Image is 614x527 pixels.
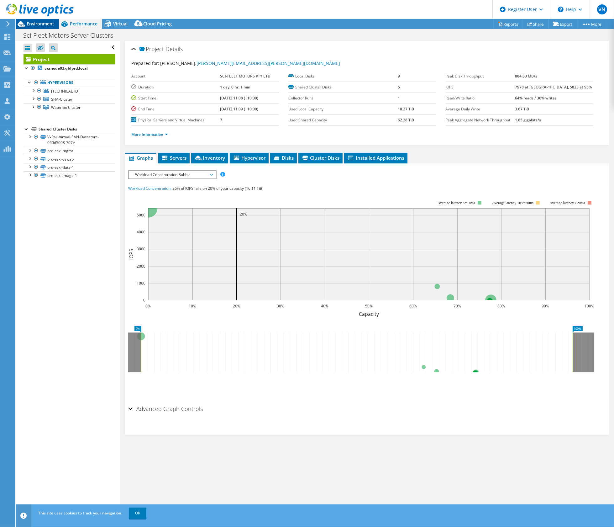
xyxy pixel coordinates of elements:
[131,73,220,79] label: Account
[220,95,259,101] b: [DATE] 11:08 (+10:00)
[24,147,115,155] a: prd-esxi-mgmt
[24,171,115,179] a: prd-esxi-image-1
[550,201,585,205] text: Average latency >20ms
[146,303,151,309] text: 0%
[321,303,328,309] text: 40%
[398,73,400,79] b: 9
[515,84,592,90] b: 7978 at [GEOGRAPHIC_DATA], 5823 at 95%
[548,19,577,29] a: Export
[38,510,122,516] span: This site uses cookies to track your navigation.
[398,117,414,123] b: 62.28 TiB
[137,229,145,235] text: 4000
[446,73,515,79] label: Peak Disk Throughput
[446,95,515,101] label: Read/Write Ratio
[302,155,339,161] span: Cluster Disks
[128,186,171,191] span: Workload Concentration:
[558,7,564,12] svg: \n
[24,79,115,87] a: Hypervisors
[240,211,247,217] text: 20%
[585,303,595,309] text: 100%
[189,303,196,309] text: 10%
[131,60,159,66] label: Prepared for:
[454,303,461,309] text: 70%
[288,73,398,79] label: Local Disks
[288,117,398,123] label: Used Shared Capacity
[359,311,379,317] text: Capacity
[220,73,271,79] b: SCI-FLEET MOTORS PTY LTD
[131,95,220,101] label: Start Time
[515,73,537,79] b: 884.80 MB/s
[220,84,251,90] b: 1 day, 0 hr, 1 min
[542,303,549,309] text: 90%
[137,212,145,218] text: 5000
[24,163,115,171] a: prd-esxi-data-1
[446,117,515,123] label: Peak Aggregate Network Throughput
[24,95,115,103] a: SFM-Cluster
[577,19,606,29] a: More
[288,95,398,101] label: Collector Runs
[70,21,97,27] span: Performance
[45,66,88,71] b: vxrnode03.qldprd.local
[172,186,264,191] span: 26% of IOPS falls on 20% of your capacity (16.11 TiB)
[194,155,225,161] span: Inventory
[143,297,145,303] text: 0
[347,155,404,161] span: Installed Applications
[446,84,515,90] label: IOPS
[20,32,123,39] h1: Sci-Fleet Motors Server Clusters
[497,303,505,309] text: 80%
[128,402,203,415] h2: Advanced Graph Controls
[137,246,145,252] text: 3000
[129,508,146,519] a: OK
[160,60,340,66] span: [PERSON_NAME],
[365,303,373,309] text: 50%
[409,303,417,309] text: 60%
[131,117,220,123] label: Physical Servers and Virtual Machines
[398,106,414,112] b: 18.27 TiB
[233,303,240,309] text: 20%
[446,106,515,112] label: Average Daily Write
[273,155,294,161] span: Disks
[233,155,265,161] span: Hypervisor
[161,155,186,161] span: Servers
[24,54,115,64] a: Project
[131,132,168,137] a: More Information
[131,84,220,90] label: Duration
[492,201,533,205] tspan: Average latency 10<=20ms
[515,106,529,112] b: 3.67 TiB
[523,19,548,29] a: Share
[438,201,475,205] tspan: Average latency <=10ms
[51,97,72,102] span: SFM-Cluster
[24,133,115,147] a: VxRail-Virtual-SAN-Datastore-060d5008-707e
[493,19,523,29] a: Reports
[131,106,220,112] label: End Time
[597,4,607,14] span: VN
[288,106,398,112] label: Used Local Capacity
[139,46,164,52] span: Project
[24,64,115,72] a: vxrnode03.qldprd.local
[288,84,398,90] label: Shared Cluster Disks
[24,87,115,95] a: [TECHNICAL_ID]
[515,117,541,123] b: 1.65 gigabits/s
[137,280,145,286] text: 1000
[27,21,54,27] span: Environment
[128,155,153,161] span: Graphs
[220,106,259,112] b: [DATE] 11:09 (+10:00)
[515,95,557,101] b: 64% reads / 36% writes
[24,103,115,111] a: Waterloo Cluster
[51,88,79,94] span: [TECHNICAL_ID]
[197,60,340,66] a: [PERSON_NAME][EMAIL_ADDRESS][PERSON_NAME][DOMAIN_NAME]
[277,303,284,309] text: 30%
[128,249,135,260] text: IOPS
[398,95,400,101] b: 1
[398,84,400,90] b: 5
[113,21,128,27] span: Virtual
[165,45,183,53] span: Details
[39,125,115,133] div: Shared Cluster Disks
[143,21,172,27] span: Cloud Pricing
[137,263,145,269] text: 2000
[220,117,223,123] b: 7
[51,105,81,110] span: Waterloo Cluster
[24,155,115,163] a: prd-esxi-vswap
[132,171,213,178] span: Workload Concentration Bubble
